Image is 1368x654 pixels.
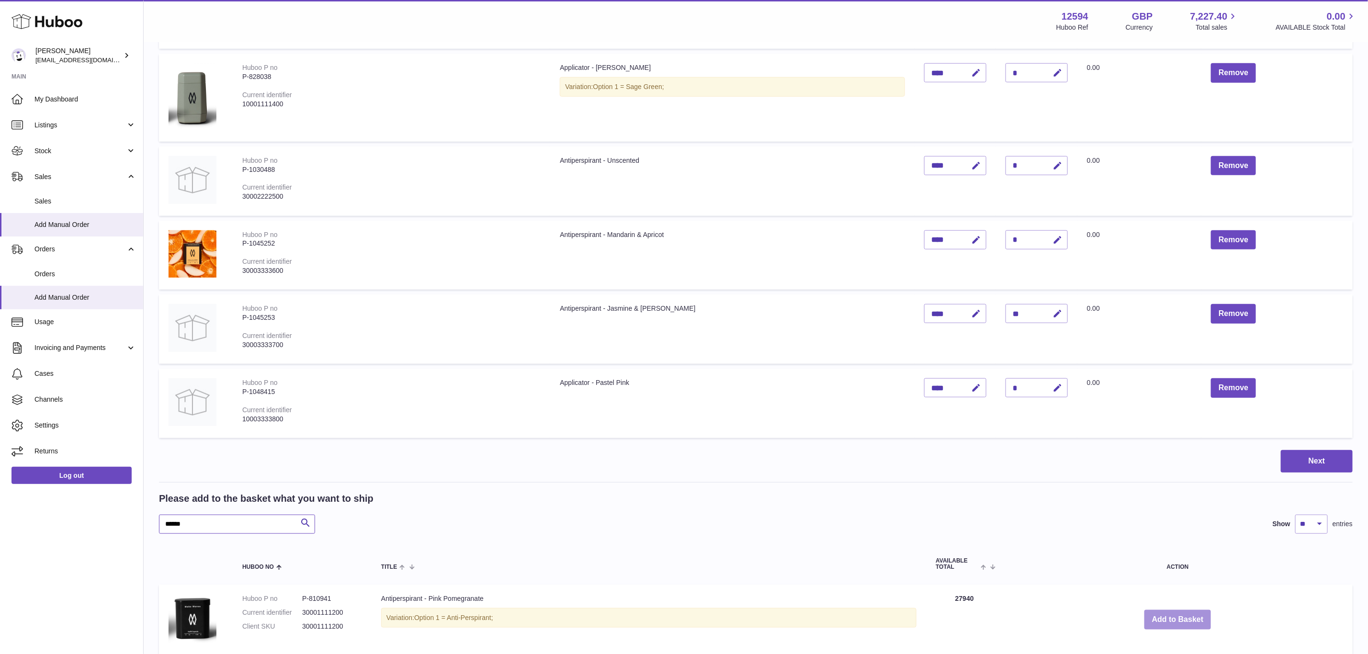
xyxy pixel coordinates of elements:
[242,192,541,201] div: 30002222500
[550,54,914,141] td: Applicator - [PERSON_NAME]
[550,369,914,438] td: Applicator - Pastel Pink
[34,172,126,181] span: Sales
[1087,231,1100,238] span: 0.00
[34,293,136,302] span: Add Manual Order
[550,294,914,364] td: Antiperspirant - Jasmine & [PERSON_NAME]
[169,594,216,643] img: Antiperspirant - Pink Pomegranate
[242,258,292,265] div: Current identifier
[34,95,136,104] span: My Dashboard
[242,100,541,109] div: 10001111400
[1327,10,1345,23] span: 0.00
[242,64,278,71] div: Huboo P no
[34,421,136,430] span: Settings
[381,564,397,570] span: Title
[34,369,136,378] span: Cases
[1056,23,1088,32] div: Huboo Ref
[242,415,541,424] div: 10003333800
[593,83,664,90] span: Option 1 = Sage Green;
[1087,157,1100,164] span: 0.00
[242,72,541,81] div: P-828038
[242,608,302,617] dt: Current identifier
[1126,23,1153,32] div: Currency
[242,406,292,414] div: Current identifier
[242,239,541,248] div: P-1045252
[1132,10,1153,23] strong: GBP
[242,379,278,386] div: Huboo P no
[242,266,541,275] div: 30003333600
[11,48,26,63] img: internalAdmin-12594@internal.huboo.com
[1281,450,1353,473] button: Next
[302,594,362,603] dd: P-810941
[34,447,136,456] span: Returns
[34,121,126,130] span: Listings
[550,221,914,290] td: Antiperspirant - Mandarin & Apricot
[242,231,278,238] div: Huboo P no
[1333,519,1353,529] span: entries
[242,340,541,350] div: 30003333700
[1144,610,1211,630] button: Add to Basket
[242,387,541,396] div: P-1048415
[1190,10,1239,32] a: 7,227.40 Total sales
[242,304,278,312] div: Huboo P no
[1190,10,1228,23] span: 7,227.40
[550,147,914,216] td: Antiperspirant - Unscented
[1211,156,1256,176] button: Remove
[169,378,216,426] img: Applicator - Pastel Pink
[1087,379,1100,386] span: 0.00
[936,558,978,570] span: AVAILABLE Total
[242,313,541,322] div: P-1045253
[1087,304,1100,312] span: 0.00
[242,157,278,164] div: Huboo P no
[11,467,132,484] a: Log out
[169,230,216,278] img: Antiperspirant - Mandarin & Apricot
[34,147,126,156] span: Stock
[1211,230,1256,250] button: Remove
[1211,304,1256,324] button: Remove
[242,91,292,99] div: Current identifier
[34,220,136,229] span: Add Manual Order
[34,197,136,206] span: Sales
[414,614,493,621] span: Option 1 = Anti-Perspirant;
[34,395,136,404] span: Channels
[242,165,541,174] div: P-1030488
[1211,378,1256,398] button: Remove
[169,63,216,130] img: Applicator - Sage Green
[34,317,136,327] span: Usage
[169,156,216,204] img: Antiperspirant - Unscented
[159,492,373,505] h2: Please add to the basket what you want to ship
[34,343,126,352] span: Invoicing and Payments
[242,332,292,339] div: Current identifier
[1062,10,1088,23] strong: 12594
[1276,10,1357,32] a: 0.00 AVAILABLE Stock Total
[1196,23,1238,32] span: Total sales
[1273,519,1290,529] label: Show
[1211,63,1256,83] button: Remove
[242,622,302,631] dt: Client SKU
[560,77,904,97] div: Variation:
[35,46,122,65] div: [PERSON_NAME]
[302,622,362,631] dd: 30001111200
[242,594,302,603] dt: Huboo P no
[1003,548,1353,580] th: Action
[242,564,274,570] span: Huboo no
[1087,64,1100,71] span: 0.00
[34,270,136,279] span: Orders
[302,608,362,617] dd: 30001111200
[34,245,126,254] span: Orders
[169,304,216,352] img: Antiperspirant - Jasmine & Rose
[1276,23,1357,32] span: AVAILABLE Stock Total
[381,608,916,628] div: Variation:
[35,56,141,64] span: [EMAIL_ADDRESS][DOMAIN_NAME]
[242,183,292,191] div: Current identifier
